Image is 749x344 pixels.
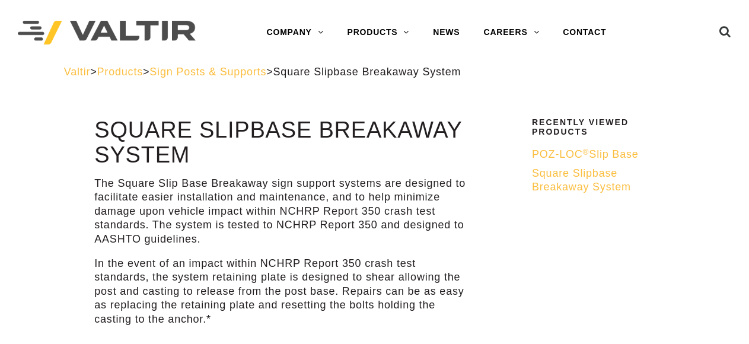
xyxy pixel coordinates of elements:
[255,21,336,44] a: COMPANY
[551,21,618,44] a: CONTACT
[18,21,196,45] img: Valtir
[64,66,90,78] a: Valtir
[94,257,467,326] p: In the event of an impact within NCHRP Report 350 crash test standards, the system retaining plat...
[532,167,678,195] a: Square Slipbase Breakaway System
[273,66,461,78] span: Square Slipbase Breakaway System
[94,177,467,246] p: The Square Slip Base Breakaway sign support systems are designed to facilitate easier installatio...
[532,148,639,160] span: POZ-LOC Slip Base
[336,21,422,44] a: PRODUCTS
[421,21,471,44] a: NEWS
[471,21,551,44] a: CAREERS
[149,66,266,78] a: Sign Posts & Supports
[583,148,589,157] sup: ®
[94,118,467,168] h1: Square Slipbase Breakaway System
[532,118,678,136] h2: Recently Viewed Products
[97,66,143,78] a: Products
[64,65,686,79] div: > > >
[532,148,678,161] a: POZ-LOC®Slip Base
[532,167,631,193] span: Square Slipbase Breakaway System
